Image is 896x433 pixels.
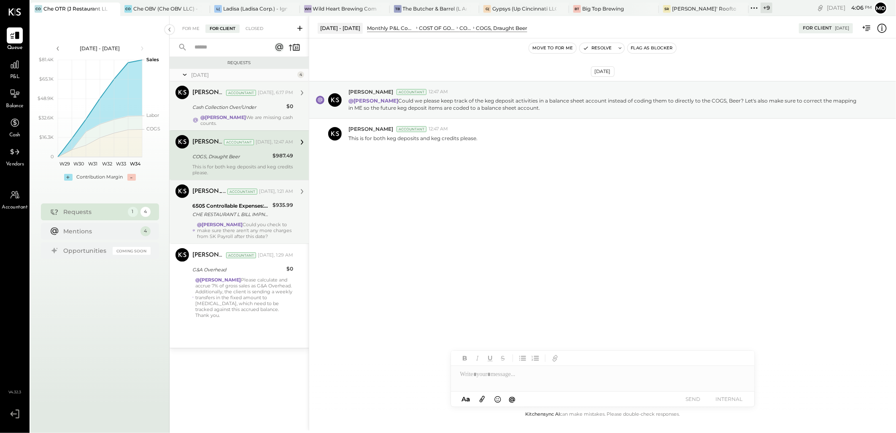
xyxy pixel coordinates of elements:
button: Mo [874,1,888,15]
div: 6505 Controllable Expenses:General & Administrative Expenses:Accounting & Bookkeeping [192,202,270,210]
div: [DATE], 6:17 PM [258,89,293,96]
text: W31 [88,161,97,167]
div: CO [124,5,132,13]
div: Coming Soon [113,247,151,255]
div: $0 [286,102,293,111]
text: 0 [51,154,54,160]
div: [PERSON_NAME] [192,138,222,146]
div: We are missing cash counts. [200,114,293,126]
div: L( [214,5,222,13]
div: TB [394,5,402,13]
div: The Butcher & Barrel (L Argento LLC) - [GEOGRAPHIC_DATA] [403,5,467,12]
text: $16.3K [39,134,54,140]
strong: @[PERSON_NAME] [197,222,243,227]
div: 4 [140,207,151,217]
div: Cash Collection Over/Under [192,103,284,111]
text: W32 [102,161,112,167]
div: Please calculate and accrue 7% of gross sales as G&A Overhead. Additionally, the client is sendin... [195,277,293,318]
div: Wild Heart Brewing Company [313,5,377,12]
div: Che OTR (J Restaurant LLC) - Ignite [43,5,108,12]
div: [DATE], 1:21 AM [259,188,293,195]
div: [DATE] [591,66,615,77]
div: Accountant [226,90,256,96]
button: Ordered List [530,353,541,364]
div: WH [304,5,312,13]
button: Add URL [550,353,561,364]
text: COGS [146,126,160,132]
div: [PERSON_NAME] [192,89,224,97]
div: Accountant [224,139,254,145]
text: W30 [73,161,84,167]
div: For Client [205,24,240,33]
text: $32.6K [38,115,54,121]
a: Vendors [0,144,29,168]
span: Balance [6,103,24,110]
button: Move to for me [529,43,576,53]
div: + [64,174,73,181]
div: BT [573,5,581,13]
span: P&L [10,73,20,81]
div: Could you check to make sure there aren't any more charges from SK Payroll after this date? [197,222,293,239]
button: Underline [485,353,496,364]
span: [PERSON_NAME] [348,125,393,133]
button: SEND [676,393,710,405]
div: [PERSON_NAME] [192,187,226,196]
div: [PERSON_NAME]' Rooftop - Ignite [672,5,736,12]
div: Accountant [226,252,256,258]
p: This is for both keg deposits and keg credits please. [348,135,478,142]
div: Che OBV (Che OBV LLC) - Ignite [133,5,197,12]
div: This is for both keg deposits and keg credits please. [192,164,293,176]
text: W34 [130,161,140,167]
button: Aa [459,395,473,404]
span: @ [509,395,515,403]
div: Big Top Brewing [582,5,624,12]
div: [DATE] [827,4,872,12]
text: Sales [146,57,159,62]
a: Queue [0,27,29,52]
text: W33 [116,161,126,167]
div: $0 [286,265,293,273]
div: G( [483,5,491,13]
div: COGS, Beer [459,24,472,32]
div: SR [663,5,671,13]
div: For Client [803,25,832,32]
button: Flag as Blocker [628,43,676,53]
div: Accountant [397,89,426,95]
button: Bold [459,353,470,364]
p: Could we please keep track of the keg deposit activities in a balance sheet account instead of co... [348,97,862,111]
div: 4 [140,226,151,236]
div: For Me [178,24,204,33]
button: Unordered List [517,353,528,364]
span: 12:47 AM [429,126,448,133]
div: [DATE], 1:29 AM [258,252,293,259]
div: [DATE] - [DATE] [318,23,363,33]
span: a [466,395,470,403]
div: Requests [174,60,305,66]
div: $935.99 [273,201,293,209]
div: Ladisa (Ladisa Corp.) - Ignite [223,5,287,12]
div: copy link [816,3,825,12]
a: Balance [0,86,29,110]
text: $81.4K [39,57,54,62]
div: G&A Overhead [192,265,284,274]
strong: @[PERSON_NAME] [195,277,241,283]
div: 1 [128,207,138,217]
div: Contribution Margin [77,174,123,181]
span: Cash [9,132,20,139]
div: [DATE] [191,71,295,78]
div: Monthly P&L Comparison [367,24,415,32]
div: COGS, Draught Beer [476,24,527,32]
div: Opportunities [64,246,108,255]
a: Accountant [0,187,29,211]
div: - [127,174,136,181]
text: W29 [59,161,70,167]
div: [DATE], 12:47 AM [256,139,293,146]
div: [PERSON_NAME] [192,251,224,260]
strong: @[PERSON_NAME] [200,114,246,120]
text: $65.1K [39,76,54,82]
div: Accountant [397,126,426,132]
text: Labor [146,112,159,118]
div: [DATE] - [DATE] [64,45,136,52]
div: 4 [297,71,304,78]
button: @ [506,394,518,404]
